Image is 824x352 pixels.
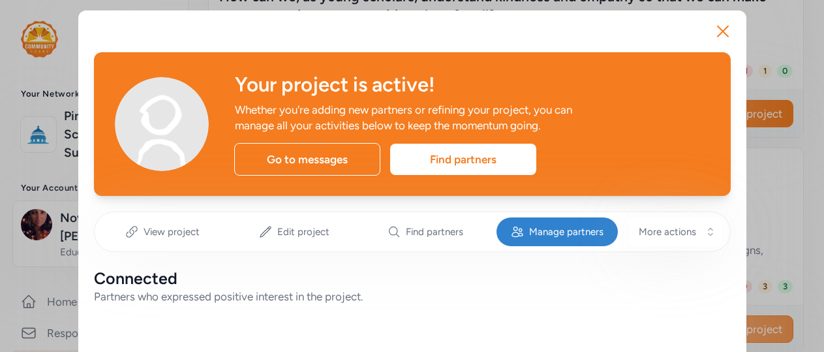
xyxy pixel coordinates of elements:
span: View project [144,225,200,238]
div: Go to messages [234,143,380,176]
span: More actions [639,225,696,238]
button: More actions [628,217,722,246]
div: Partners who expressed positive interest in the project. [94,289,731,304]
div: Whether you're adding new partners or refining your project, you can manage all your activities b... [235,102,611,133]
div: Your project is active! [235,73,710,97]
span: Edit project [277,225,329,238]
span: Find partners [406,225,463,238]
img: Avatar [115,77,209,171]
div: Find partners [390,144,536,175]
span: Manage partners [529,225,603,238]
div: Connected [94,268,731,289]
